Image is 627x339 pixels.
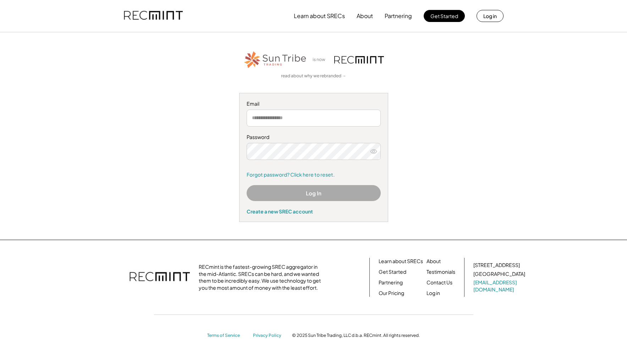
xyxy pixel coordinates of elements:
[281,73,346,79] a: read about why we rebranded →
[199,263,325,291] div: RECmint is the fastest-growing SREC aggregator in the mid-Atlantic. SRECs can be hard, and we wan...
[379,290,404,297] a: Our Pricing
[253,333,285,339] a: Privacy Policy
[424,10,465,22] button: Get Started
[385,9,412,23] button: Partnering
[294,9,345,23] button: Learn about SRECs
[379,258,423,265] a: Learn about SRECs
[477,10,504,22] button: Log in
[473,271,525,278] div: [GEOGRAPHIC_DATA]
[247,208,381,215] div: Create a new SREC account
[357,9,373,23] button: About
[292,333,420,338] div: © 2025 Sun Tribe Trading, LLC d.b.a. RECmint. All rights reserved.
[243,50,307,70] img: STT_Horizontal_Logo%2B-%2BColor.png
[379,268,406,276] a: Get Started
[247,100,381,107] div: Email
[247,171,381,178] a: Forgot password? Click here to reset.
[427,290,440,297] a: Log in
[427,268,455,276] a: Testimonials
[247,185,381,201] button: Log In
[124,4,183,28] img: recmint-logotype%403x.png
[473,262,520,269] div: [STREET_ADDRESS]
[427,258,441,265] a: About
[130,265,190,290] img: recmint-logotype%403x.png
[207,333,246,339] a: Terms of Service
[379,279,403,286] a: Partnering
[427,279,452,286] a: Contact Us
[311,57,331,63] div: is now
[473,279,527,293] a: [EMAIL_ADDRESS][DOMAIN_NAME]
[334,56,384,63] img: recmint-logotype%403x.png
[247,134,381,141] div: Password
